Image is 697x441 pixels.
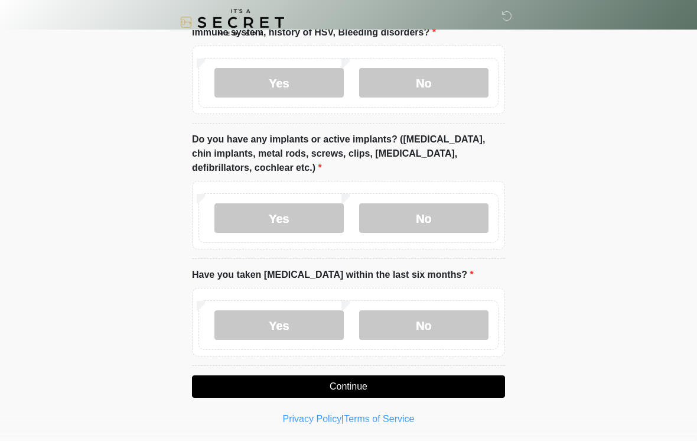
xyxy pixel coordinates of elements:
label: Have you taken [MEDICAL_DATA] within the last six months? [192,268,474,282]
button: Continue [192,375,505,398]
a: Privacy Policy [283,414,342,424]
a: Terms of Service [344,414,414,424]
label: Do you have any implants or active implants? ([MEDICAL_DATA], chin implants, metal rods, screws, ... [192,132,505,175]
label: No [359,203,488,233]
a: | [341,414,344,424]
label: Yes [214,68,344,98]
img: It's A Secret Med Spa Logo [180,9,284,35]
label: Yes [214,203,344,233]
label: No [359,310,488,340]
label: Yes [214,310,344,340]
label: No [359,68,488,98]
